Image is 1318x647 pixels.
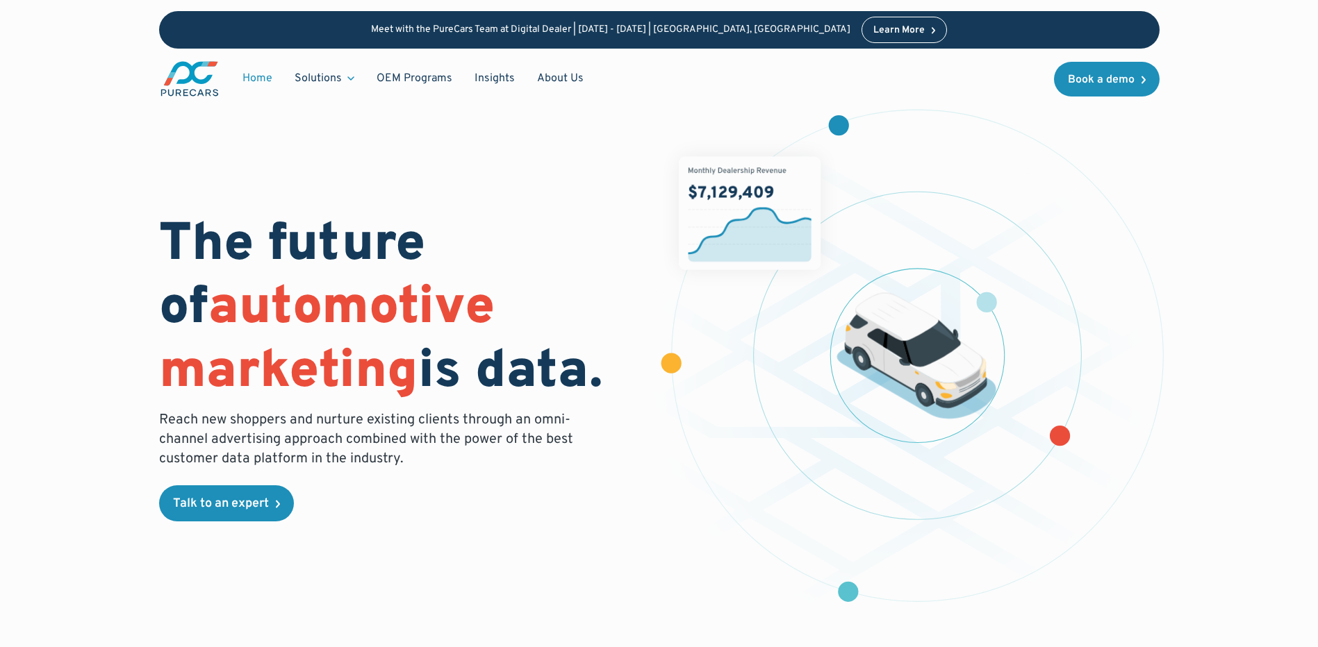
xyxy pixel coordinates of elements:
div: Book a demo [1068,74,1135,85]
span: automotive marketing [159,276,495,405]
p: Reach new shoppers and nurture existing clients through an omni-channel advertising approach comb... [159,410,582,469]
a: main [159,60,220,98]
a: Insights [463,65,526,92]
img: illustration of a vehicle [837,293,996,419]
p: Meet with the PureCars Team at Digital Dealer | [DATE] - [DATE] | [GEOGRAPHIC_DATA], [GEOGRAPHIC_... [371,24,850,36]
div: Solutions [283,65,365,92]
a: Book a demo [1054,62,1160,96]
div: Solutions [295,71,342,86]
div: Talk to an expert [173,498,269,510]
a: Learn More [862,17,948,43]
a: Home [231,65,283,92]
div: Learn More [873,26,925,35]
a: About Us [526,65,595,92]
a: OEM Programs [365,65,463,92]
h1: The future of is data. [159,215,643,405]
img: purecars logo [159,60,220,98]
a: Talk to an expert [159,485,294,521]
img: chart showing monthly dealership revenue of $7m [679,156,821,269]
